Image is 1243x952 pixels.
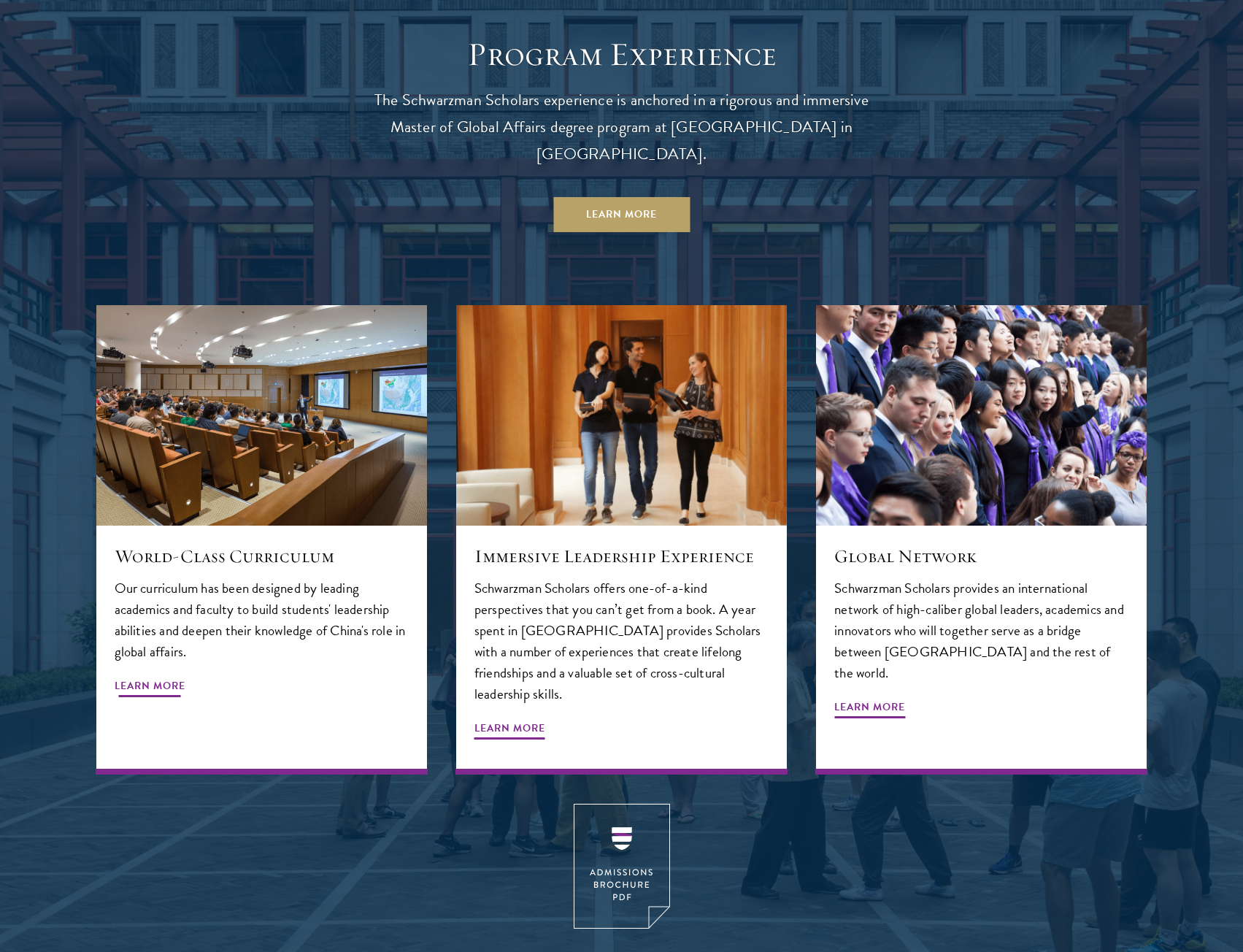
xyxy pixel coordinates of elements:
[474,719,545,742] span: Learn More
[834,577,1128,683] p: Schwarzman Scholars provides an international network of high-caliber global leaders, academics a...
[474,577,769,705] p: Schwarzman Scholars offers one-of-a-kind perspectives that you can’t get from a book. A year spen...
[816,305,1147,775] a: Global Network Schwarzman Scholars provides an international network of high-caliber global leade...
[456,305,787,775] a: Immersive Leadership Experience Schwarzman Scholars offers one-of-a-kind perspectives that you ca...
[115,544,409,569] h5: World-Class Curriculum
[359,87,885,168] p: The Schwarzman Scholars experience is anchored in a rigorous and immersive Master of Global Affai...
[115,577,409,662] p: Our curriculum has been designed by leading academics and faculty to build students' leadership a...
[474,544,769,569] h5: Immersive Leadership Experience
[834,698,905,721] span: Learn More
[834,544,1128,569] h5: Global Network
[96,305,427,775] a: World-Class Curriculum Our curriculum has been designed by leading academics and faculty to build...
[553,197,690,232] a: Learn More
[359,34,885,75] h1: Program Experience
[115,677,185,699] span: Learn More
